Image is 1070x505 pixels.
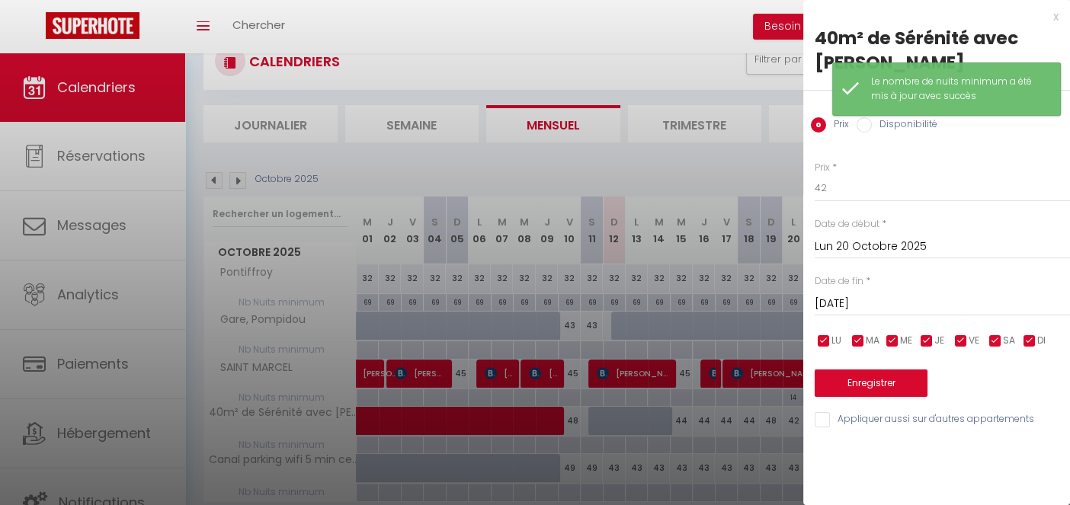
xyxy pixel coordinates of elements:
span: DI [1037,334,1046,348]
label: Prix [826,117,849,134]
span: SA [1003,334,1015,348]
label: Date de fin [815,274,863,289]
div: x [803,8,1059,26]
label: Prix [815,161,830,175]
span: JE [934,334,944,348]
span: MA [866,334,879,348]
div: 40m² de Sérénité avec [PERSON_NAME] [815,26,1059,75]
span: ME [900,334,912,348]
span: LU [831,334,841,348]
button: Enregistrer [815,369,927,397]
div: Le nombre de nuits minimum a été mis à jour avec succès [871,75,1045,104]
label: Date de début [815,217,879,232]
span: VE [969,334,979,348]
label: Disponibilité [872,117,937,134]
